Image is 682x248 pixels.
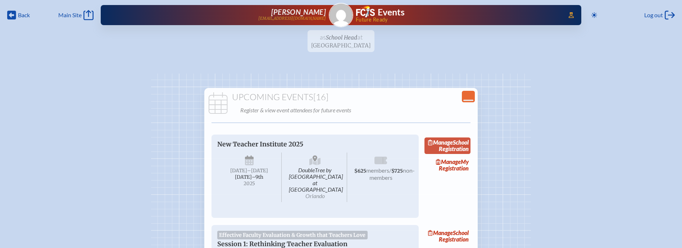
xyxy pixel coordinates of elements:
span: Future Ready [356,17,558,22]
span: / [389,167,391,174]
img: Florida Council of Independent Schools [356,6,375,17]
span: –[DATE] [247,168,268,174]
a: Gravatar [329,3,353,27]
a: FCIS LogoEvents [356,6,405,19]
a: Main Site [58,10,94,20]
span: Session 1: Rethinking Teacher Evaluation [217,240,347,248]
span: Manage [428,229,453,236]
span: New Teacher Institute 2025 [217,140,303,148]
a: ManageSchool Registration [424,228,470,244]
span: $725 [391,168,403,174]
span: Main Site [58,11,82,19]
span: $625 [354,168,366,174]
a: ManageSchool Registration [424,137,470,154]
span: [DATE] [230,168,247,174]
span: [DATE]–⁠9th [235,174,263,180]
span: Back [18,11,30,19]
a: ManageMy Registration [424,157,470,173]
span: Orlando [305,192,325,199]
span: DoubleTree by [GEOGRAPHIC_DATA] at [GEOGRAPHIC_DATA] [283,153,347,202]
h1: Upcoming Events [207,92,475,102]
p: Register & view event attendees for future events [240,105,473,115]
img: Gravatar [329,4,353,27]
span: 2025 [223,181,276,186]
span: non-members [369,167,415,181]
span: [PERSON_NAME] [271,8,326,16]
span: Log out [644,11,663,19]
div: FCIS Events — Future ready [356,6,558,22]
span: [16] [313,92,328,102]
h1: Events [378,8,405,17]
span: Manage [436,158,461,165]
span: members [366,167,389,174]
a: [PERSON_NAME][EMAIL_ADDRESS][DOMAIN_NAME] [124,8,326,22]
p: [EMAIL_ADDRESS][DOMAIN_NAME] [258,16,326,21]
span: Effective Faculty Evaluation & Growth that Teachers Love [217,231,368,239]
span: Manage [428,139,453,146]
